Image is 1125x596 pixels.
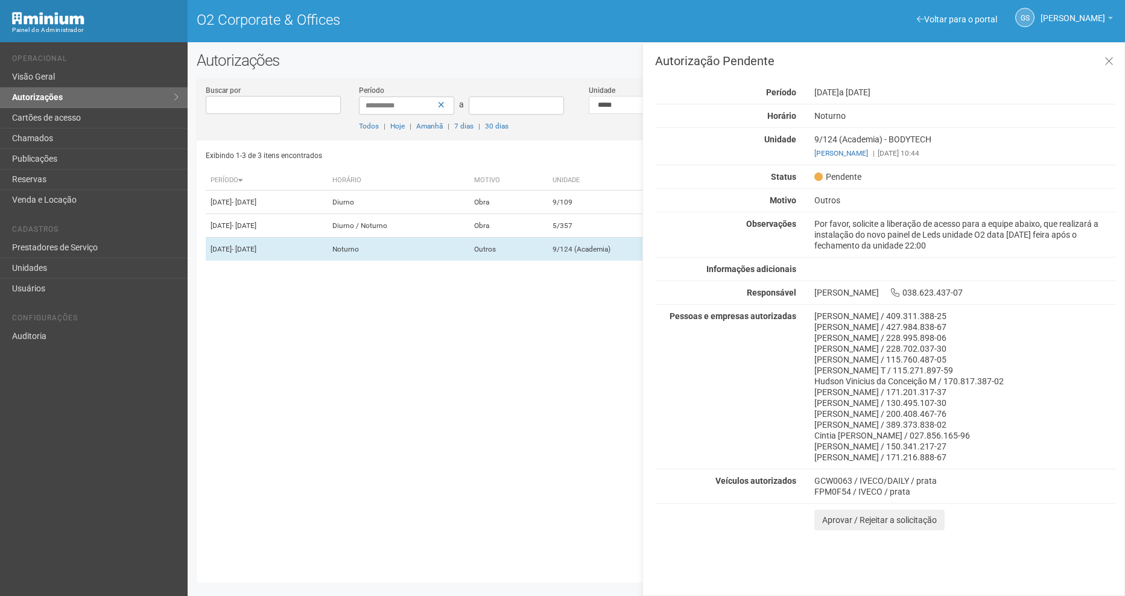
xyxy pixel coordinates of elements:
td: Obra [469,191,548,214]
button: Aprovar / Rejeitar a solicitação [814,510,945,530]
li: Configurações [12,314,179,326]
strong: Informações adicionais [706,264,796,274]
strong: Status [771,172,796,182]
strong: Motivo [770,195,796,205]
label: Período [359,85,384,96]
td: 9/124 (Academia) [548,238,696,261]
div: [PERSON_NAME] / 171.201.317-37 [814,387,1115,398]
strong: Unidade [764,135,796,144]
span: Gabriela Souza [1041,2,1105,23]
span: a [459,100,464,109]
strong: Período [766,87,796,97]
span: - [DATE] [232,221,256,230]
span: - [DATE] [232,245,256,253]
div: [PERSON_NAME] / 171.216.888-67 [814,452,1115,463]
a: 30 dias [485,122,509,130]
th: Unidade [548,171,696,191]
td: 5/357 [548,214,696,238]
div: [PERSON_NAME] / 389.373.838-02 [814,419,1115,430]
div: [PERSON_NAME] / 427.984.838-67 [814,322,1115,332]
td: 9/109 [548,191,696,214]
h1: O2 Corporate & Offices [197,12,647,28]
div: Noturno [805,110,1124,121]
a: Todos [359,122,379,130]
strong: Observações [746,219,796,229]
h2: Autorizações [197,51,1116,69]
td: Outros [469,238,548,261]
div: Cintia [PERSON_NAME] / 027.856.165-96 [814,430,1115,441]
span: | [448,122,449,130]
div: [DATE] 10:44 [814,148,1115,159]
div: [PERSON_NAME] / 115.760.487-05 [814,354,1115,365]
div: [PERSON_NAME] / 130.495.107-30 [814,398,1115,408]
td: Noturno [328,238,469,261]
h3: Autorização Pendente [655,55,1115,67]
th: Motivo [469,171,548,191]
div: [PERSON_NAME] / 150.341.217-27 [814,441,1115,452]
label: Buscar por [206,85,241,96]
div: Painel do Administrador [12,25,179,36]
div: [PERSON_NAME] / 228.995.898-06 [814,332,1115,343]
a: Voltar para o portal [917,14,997,24]
span: | [384,122,385,130]
a: 7 dias [454,122,474,130]
strong: Pessoas e empresas autorizadas [670,311,796,321]
td: [DATE] [206,214,328,238]
img: Minium [12,12,84,25]
div: [PERSON_NAME] 038.623.437-07 [805,287,1124,298]
a: Hoje [390,122,405,130]
div: Outros [805,195,1124,206]
a: Amanhã [416,122,443,130]
span: Pendente [814,171,861,182]
strong: Veículos autorizados [715,476,796,486]
a: GS [1015,8,1035,27]
a: [PERSON_NAME] [814,149,868,157]
strong: Responsável [747,288,796,297]
div: Exibindo 1-3 de 3 itens encontrados [206,147,653,165]
span: | [410,122,411,130]
td: Obra [469,214,548,238]
span: | [478,122,480,130]
div: [PERSON_NAME] T / 115.271.897-59 [814,365,1115,376]
span: - [DATE] [232,198,256,206]
strong: Horário [767,111,796,121]
label: Unidade [589,85,615,96]
div: [PERSON_NAME] / 409.311.388-25 [814,311,1115,322]
td: Diurno / Noturno [328,214,469,238]
li: Operacional [12,54,179,67]
td: [DATE] [206,191,328,214]
td: [DATE] [206,238,328,261]
div: 9/124 (Academia) - BODYTECH [805,134,1124,159]
span: a [DATE] [839,87,870,97]
li: Cadastros [12,225,179,238]
div: GCW0063 / IVECO/DAILY / prata [814,475,1115,486]
div: [PERSON_NAME] / 200.408.467-76 [814,408,1115,419]
div: FPM0F54 / IVECO / prata [814,486,1115,497]
div: Por favor, solicite a liberação de acesso para a equipe abaixo, que realizará a instalação do nov... [805,218,1124,251]
div: Hudson Vinicius da Conceição M / 170.817.387-02 [814,376,1115,387]
th: Horário [328,171,469,191]
span: | [873,149,875,157]
th: Período [206,171,328,191]
div: [PERSON_NAME] / 228.702.037-30 [814,343,1115,354]
td: Diurno [328,191,469,214]
a: [PERSON_NAME] [1041,15,1113,25]
div: [DATE] [805,87,1124,98]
